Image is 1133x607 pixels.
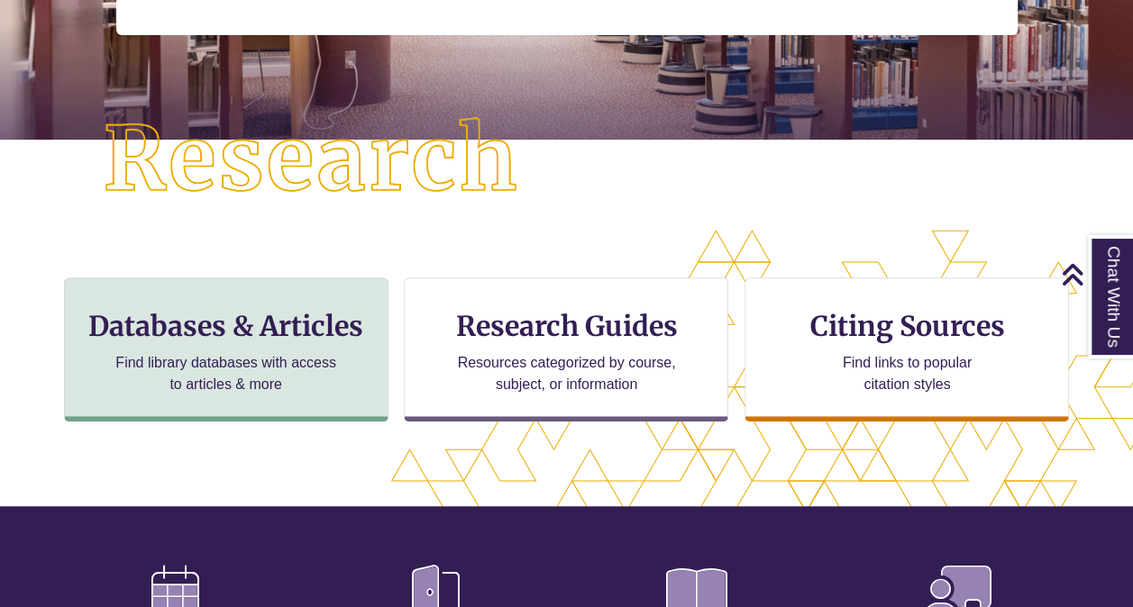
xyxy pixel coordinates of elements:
[745,277,1069,421] a: Citing Sources Find links to popular citation styles
[404,277,728,421] a: Research Guides Resources categorized by course, subject, or information
[108,352,343,395] p: Find library databases with access to articles & more
[798,309,1018,343] h3: Citing Sources
[449,352,684,395] p: Resources categorized by course, subject, or information
[57,71,567,249] img: Research
[64,277,388,421] a: Databases & Articles Find library databases with access to articles & more
[819,352,995,395] p: Find links to popular citation styles
[79,309,373,343] h3: Databases & Articles
[1061,262,1128,286] a: Back to Top
[419,309,713,343] h3: Research Guides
